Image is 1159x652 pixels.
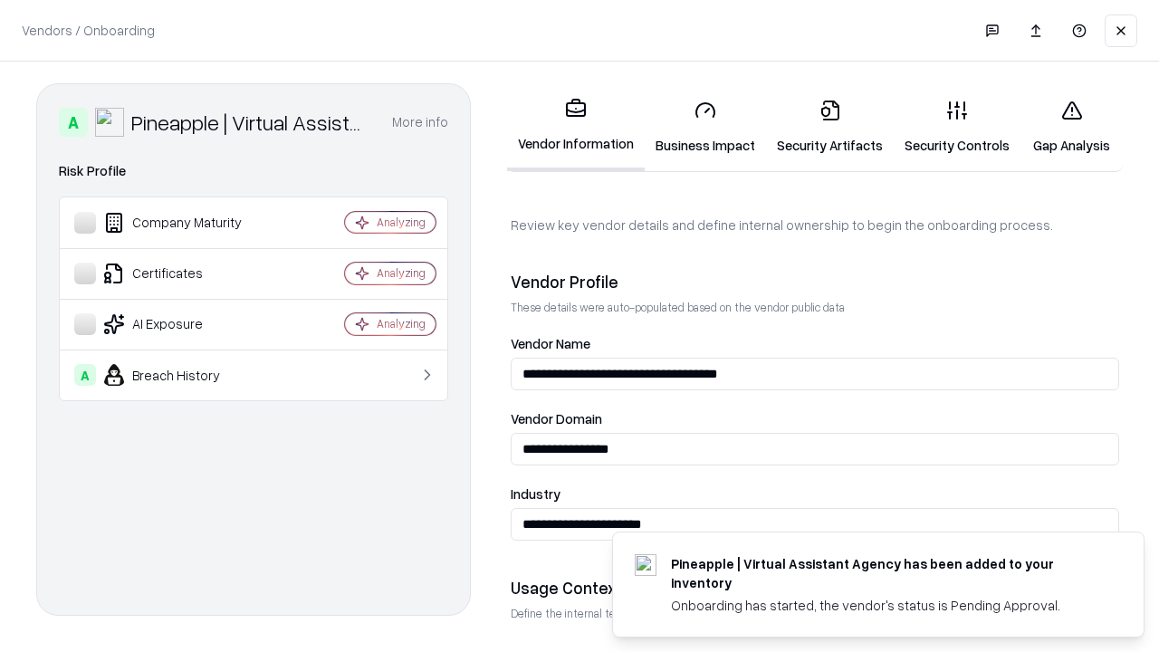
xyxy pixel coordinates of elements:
a: Security Controls [894,85,1020,169]
img: Pineapple | Virtual Assistant Agency [95,108,124,137]
div: Onboarding has started, the vendor's status is Pending Approval. [671,596,1100,615]
div: Company Maturity [74,212,291,234]
img: trypineapple.com [635,554,656,576]
div: A [74,364,96,386]
div: Breach History [74,364,291,386]
div: Certificates [74,263,291,284]
div: Vendor Profile [511,271,1119,292]
a: Security Artifacts [766,85,894,169]
p: Review key vendor details and define internal ownership to begin the onboarding process. [511,216,1119,235]
p: Define the internal team and reason for using this vendor. This helps assess business relevance a... [511,606,1119,621]
div: Analyzing [377,265,426,281]
label: Vendor Domain [511,412,1119,426]
p: These details were auto-populated based on the vendor public data [511,300,1119,315]
button: More info [392,106,448,139]
div: Risk Profile [59,160,448,182]
label: Vendor Name [511,337,1119,350]
div: AI Exposure [74,313,291,335]
a: Gap Analysis [1020,85,1123,169]
p: Vendors / Onboarding [22,21,155,40]
div: Pineapple | Virtual Assistant Agency [131,108,370,137]
div: Analyzing [377,316,426,331]
a: Vendor Information [507,83,645,171]
a: Business Impact [645,85,766,169]
div: Pineapple | Virtual Assistant Agency has been added to your inventory [671,554,1100,592]
label: Industry [511,487,1119,501]
div: Usage Context [511,577,1119,599]
div: A [59,108,88,137]
div: Analyzing [377,215,426,230]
